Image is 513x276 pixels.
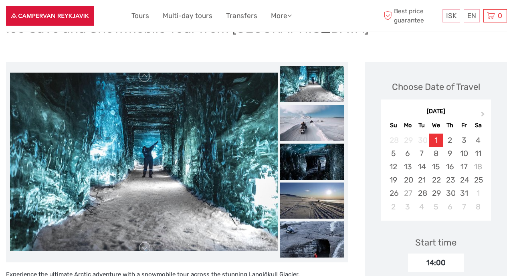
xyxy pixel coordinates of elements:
img: 53c36bdd2f264cdeab8a072268ee93ae_slider_thumbnail.jpg [280,183,344,219]
img: Scandinavian Travel [6,6,94,26]
div: Not available Monday, October 27th, 2025 [401,187,415,200]
div: Not available Tuesday, September 30th, 2025 [415,134,429,147]
img: 513f5a7f03c241658c33ef9152ec92bf_slider_thumbnail.jpg [280,105,344,141]
div: Not available Sunday, September 28th, 2025 [386,134,400,147]
img: 5c7f125806684e3ab1d8a91a04c98e8c_slider_thumbnail.jpg [280,221,344,258]
div: Start time [415,236,456,249]
div: Choose Thursday, October 30th, 2025 [443,187,457,200]
div: Choose Thursday, October 23rd, 2025 [443,173,457,187]
div: Choose Monday, October 6th, 2025 [401,147,415,160]
div: Choose Wednesday, October 22nd, 2025 [429,173,443,187]
img: 3201a2b91a4c40f8ad358b0cdcce618f_slider_thumbnail.jpg [280,66,344,102]
a: Tours [131,10,149,22]
div: Choose Saturday, November 8th, 2025 [471,200,485,213]
div: Choose Friday, October 10th, 2025 [457,147,471,160]
div: Choose Tuesday, October 7th, 2025 [415,147,429,160]
div: Choose Saturday, October 25th, 2025 [471,173,485,187]
div: Choose Wednesday, October 15th, 2025 [429,160,443,173]
span: Best price guarantee [382,7,441,24]
div: Choose Wednesday, October 1st, 2025 [429,134,443,147]
div: Choose Saturday, November 1st, 2025 [471,187,485,200]
div: Tu [415,120,429,131]
button: Next Month [477,110,490,122]
div: Choose Friday, October 3rd, 2025 [457,134,471,147]
div: Sa [471,120,485,131]
div: Choose Tuesday, October 28th, 2025 [415,187,429,200]
div: Su [386,120,400,131]
div: Not available Monday, September 29th, 2025 [401,134,415,147]
a: Transfers [226,10,257,22]
div: We [429,120,443,131]
div: Choose Monday, November 3rd, 2025 [401,200,415,213]
div: Choose Tuesday, November 4th, 2025 [415,200,429,213]
div: Th [443,120,457,131]
a: Multi-day tours [163,10,212,22]
div: month 2025-10 [383,134,488,213]
div: Choose Sunday, October 5th, 2025 [386,147,400,160]
div: Choose Monday, October 13th, 2025 [401,160,415,173]
div: Choose Saturday, October 4th, 2025 [471,134,485,147]
div: [DATE] [381,108,491,116]
div: Not available Saturday, October 18th, 2025 [471,160,485,173]
span: ISK [446,12,456,20]
div: Choose Thursday, November 6th, 2025 [443,200,457,213]
div: Choose Saturday, October 11th, 2025 [471,147,485,160]
div: Choose Wednesday, October 29th, 2025 [429,187,443,200]
span: 0 [497,12,503,20]
div: Choose Tuesday, October 14th, 2025 [415,160,429,173]
div: Choose Wednesday, October 8th, 2025 [429,147,443,160]
div: Choose Date of Travel [392,81,480,93]
div: Choose Friday, November 7th, 2025 [457,200,471,213]
div: Choose Friday, October 24th, 2025 [457,173,471,187]
a: More [271,10,292,22]
div: Choose Thursday, October 16th, 2025 [443,160,457,173]
div: Choose Friday, October 31st, 2025 [457,187,471,200]
img: bf87e1b1ed39477d9d7f15b567942548_slider_thumbnail.jpg [280,144,344,180]
div: Choose Monday, October 20th, 2025 [401,173,415,187]
button: Open LiveChat chat widget [92,12,102,22]
div: Choose Friday, October 17th, 2025 [457,160,471,173]
div: Choose Thursday, October 9th, 2025 [443,147,457,160]
p: We're away right now. Please check back later! [11,14,91,20]
div: EN [464,9,480,22]
div: Mo [401,120,415,131]
img: 3201a2b91a4c40f8ad358b0cdcce618f_main_slider.jpg [10,73,278,251]
div: Choose Sunday, October 12th, 2025 [386,160,400,173]
div: Choose Sunday, November 2nd, 2025 [386,200,400,213]
div: 14:00 [408,254,464,272]
div: Choose Sunday, October 19th, 2025 [386,173,400,187]
div: Fr [457,120,471,131]
div: Choose Wednesday, November 5th, 2025 [429,200,443,213]
div: Choose Sunday, October 26th, 2025 [386,187,400,200]
div: Choose Thursday, October 2nd, 2025 [443,134,457,147]
div: Choose Tuesday, October 21st, 2025 [415,173,429,187]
